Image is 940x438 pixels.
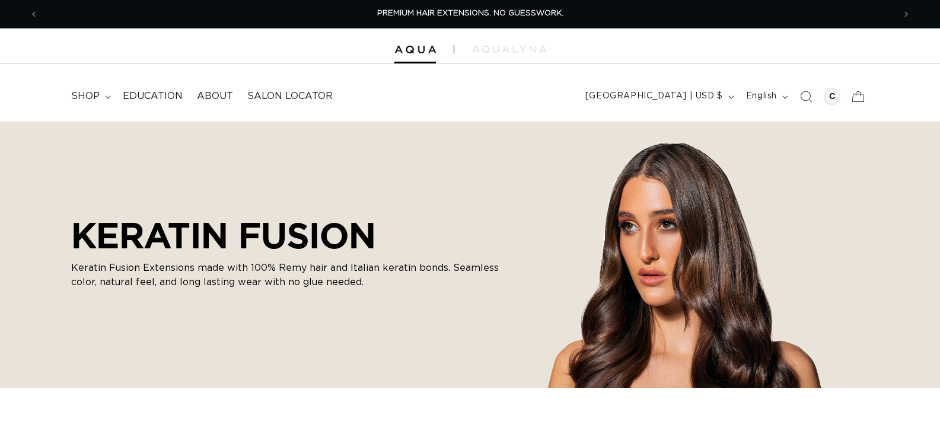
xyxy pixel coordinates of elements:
button: Next announcement [893,3,919,25]
span: English [746,90,777,103]
span: shop [71,90,100,103]
a: Education [116,83,190,110]
p: Keratin Fusion Extensions made with 100% Remy hair and Italian keratin bonds. Seamless color, nat... [71,261,522,289]
button: [GEOGRAPHIC_DATA] | USD $ [578,85,739,108]
a: Salon Locator [240,83,340,110]
summary: shop [64,83,116,110]
span: Salon Locator [247,90,333,103]
span: PREMIUM HAIR EXTENSIONS. NO GUESSWORK. [377,9,563,17]
img: aqualyna.com [472,46,546,53]
summary: Search [793,84,819,110]
a: About [190,83,240,110]
button: English [739,85,793,108]
h2: KERATIN FUSION [71,215,522,256]
img: Aqua Hair Extensions [394,46,436,54]
span: Education [123,90,183,103]
span: [GEOGRAPHIC_DATA] | USD $ [585,90,723,103]
span: About [197,90,233,103]
button: Previous announcement [21,3,47,25]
